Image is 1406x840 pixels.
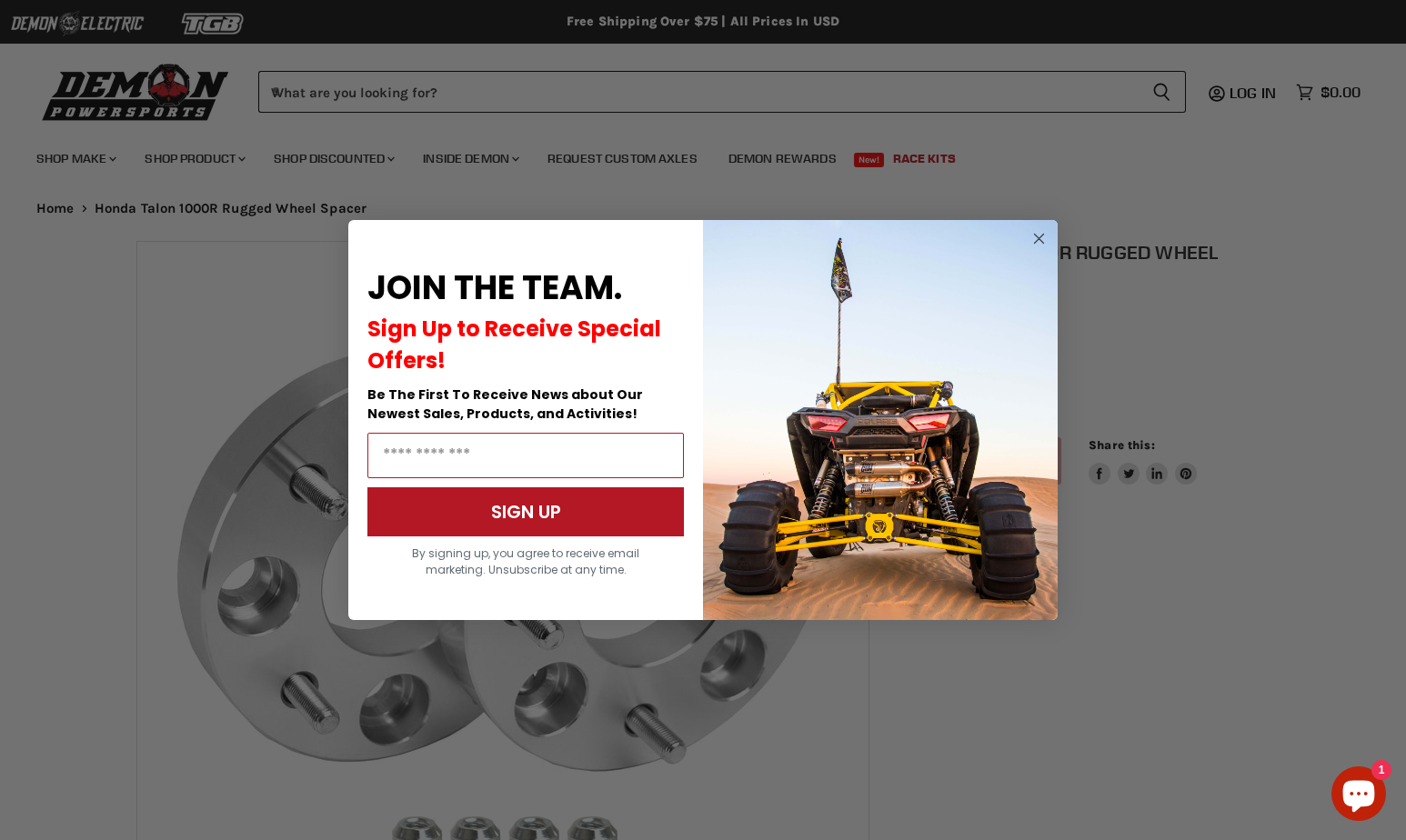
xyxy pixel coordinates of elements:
span: By signing up, you agree to receive email marketing. Unsubscribe at any time. [412,545,639,577]
button: SIGN UP [367,487,684,536]
span: Be The First To Receive News about Our Newest Sales, Products, and Activities! [367,385,643,423]
inbox-online-store-chat: Shopify online store chat [1326,766,1391,825]
button: Close dialog [1028,227,1050,250]
span: JOIN THE TEAM. [367,265,622,311]
img: a9095488-b6e7-41ba-879d-588abfab540b.jpeg [703,220,1058,620]
span: Sign Up to Receive Special Offers! [367,314,661,375]
input: Email Address [367,433,684,478]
